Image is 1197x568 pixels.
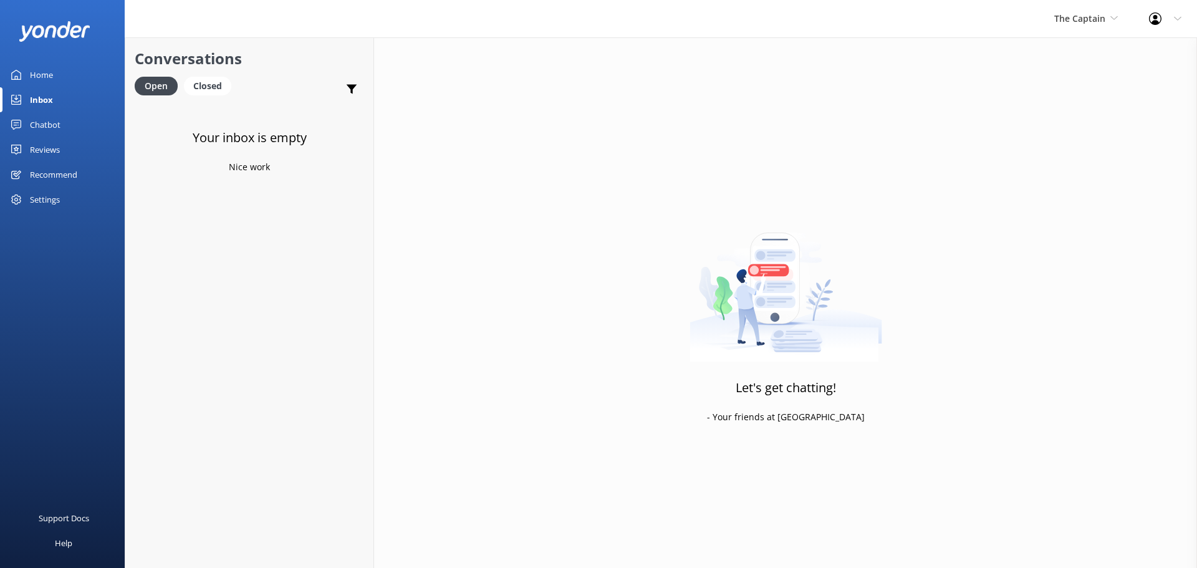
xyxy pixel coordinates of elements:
[184,77,231,95] div: Closed
[30,112,60,137] div: Chatbot
[229,160,270,174] p: Nice work
[30,87,53,112] div: Inbox
[30,137,60,162] div: Reviews
[30,62,53,87] div: Home
[135,47,364,70] h2: Conversations
[707,410,865,424] p: - Your friends at [GEOGRAPHIC_DATA]
[690,206,882,362] img: artwork of a man stealing a conversation from at giant smartphone
[736,378,836,398] h3: Let's get chatting!
[55,531,72,556] div: Help
[184,79,238,92] a: Closed
[30,162,77,187] div: Recommend
[135,79,184,92] a: Open
[1054,12,1105,24] span: The Captain
[135,77,178,95] div: Open
[19,21,90,42] img: yonder-white-logo.png
[193,128,307,148] h3: Your inbox is empty
[30,187,60,212] div: Settings
[39,506,89,531] div: Support Docs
